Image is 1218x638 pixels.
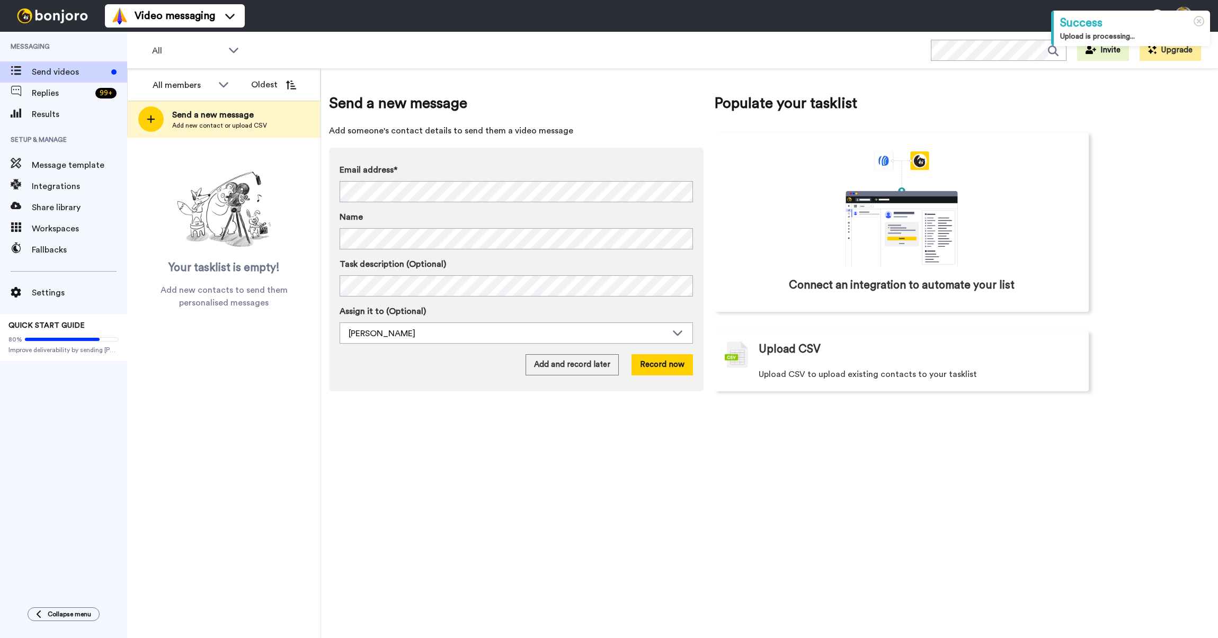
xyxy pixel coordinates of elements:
div: Upload is processing... [1060,31,1204,42]
span: Name [340,211,363,223]
span: Send videos [32,66,107,78]
span: Upload CSV to upload existing contacts to your tasklist [759,368,977,381]
span: Collapse menu [48,610,91,618]
label: Email address* [340,164,693,176]
span: Message template [32,159,127,172]
span: Send a new message [329,93,704,114]
span: Settings [32,286,127,299]
span: All [152,44,223,57]
span: Connect an integration to automate your list [789,277,1015,293]
label: Task description (Optional) [340,258,693,271]
div: All members [153,79,213,92]
span: Populate your tasklist [714,93,1089,114]
span: Improve deliverability by sending [PERSON_NAME]’s from your own email [8,346,119,354]
span: Your tasklist is empty! [168,260,280,276]
span: Video messaging [135,8,215,23]
span: Fallbacks [32,244,127,256]
button: Invite [1077,40,1129,61]
img: vm-color.svg [111,7,128,24]
span: Results [32,108,127,121]
div: 99 + [95,88,117,98]
img: ready-set-action.png [171,167,277,252]
span: Replies [32,87,91,100]
span: Add someone's contact details to send them a video message [329,124,704,137]
span: Send a new message [172,109,267,121]
img: bj-logo-header-white.svg [13,8,92,23]
div: animation [822,151,981,267]
div: Success [1060,15,1204,31]
span: Workspaces [32,222,127,235]
button: Collapse menu [28,607,100,621]
button: Oldest [243,74,304,95]
span: Add new contact or upload CSV [172,121,267,130]
button: Record now [632,354,693,375]
span: 80% [8,335,22,344]
span: Share library [32,201,127,214]
span: Integrations [32,180,127,193]
button: Upgrade [1140,40,1201,61]
label: Assign it to (Optional) [340,305,693,318]
span: Add new contacts to send them personalised messages [143,284,305,309]
span: Upload CSV [759,342,821,357]
span: QUICK START GUIDE [8,322,85,329]
button: Add and record later [526,354,619,375]
img: csv-grey.png [725,342,748,368]
div: [PERSON_NAME] [349,327,667,340]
